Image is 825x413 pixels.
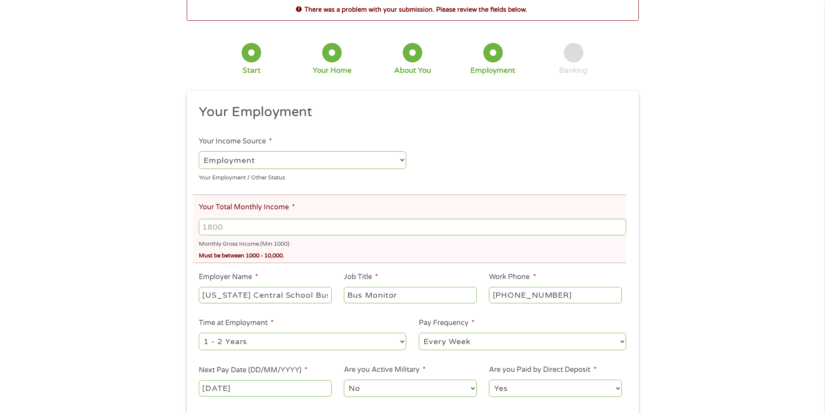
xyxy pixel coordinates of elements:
[199,203,295,212] label: Your Total Monthly Income
[199,104,620,121] h2: Your Employment
[199,219,626,235] input: 1800
[489,287,621,303] input: (231) 754-4010
[470,66,515,75] div: Employment
[489,273,536,282] label: Work Phone
[313,66,352,75] div: Your Home
[344,287,476,303] input: Cashier
[394,66,431,75] div: About You
[199,319,274,328] label: Time at Employment
[419,319,475,328] label: Pay Frequency
[344,273,378,282] label: Job Title
[199,137,272,146] label: Your Income Source
[344,365,426,374] label: Are you Active Military
[489,365,596,374] label: Are you Paid by Direct Deposit
[199,170,406,182] div: Your Employment / Other Status
[199,273,258,282] label: Employer Name
[199,380,331,397] input: ---Click Here for Calendar ---
[199,237,626,249] div: Monthly Gross Income (Min 1000)
[559,66,588,75] div: Banking
[199,366,307,375] label: Next Pay Date (DD/MM/YYYY)
[243,66,261,75] div: Start
[199,249,626,260] div: Must be between 1000 - 10,000.
[199,287,331,303] input: Walmart
[187,5,638,14] h2: There was a problem with your submission. Please review the fields below.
